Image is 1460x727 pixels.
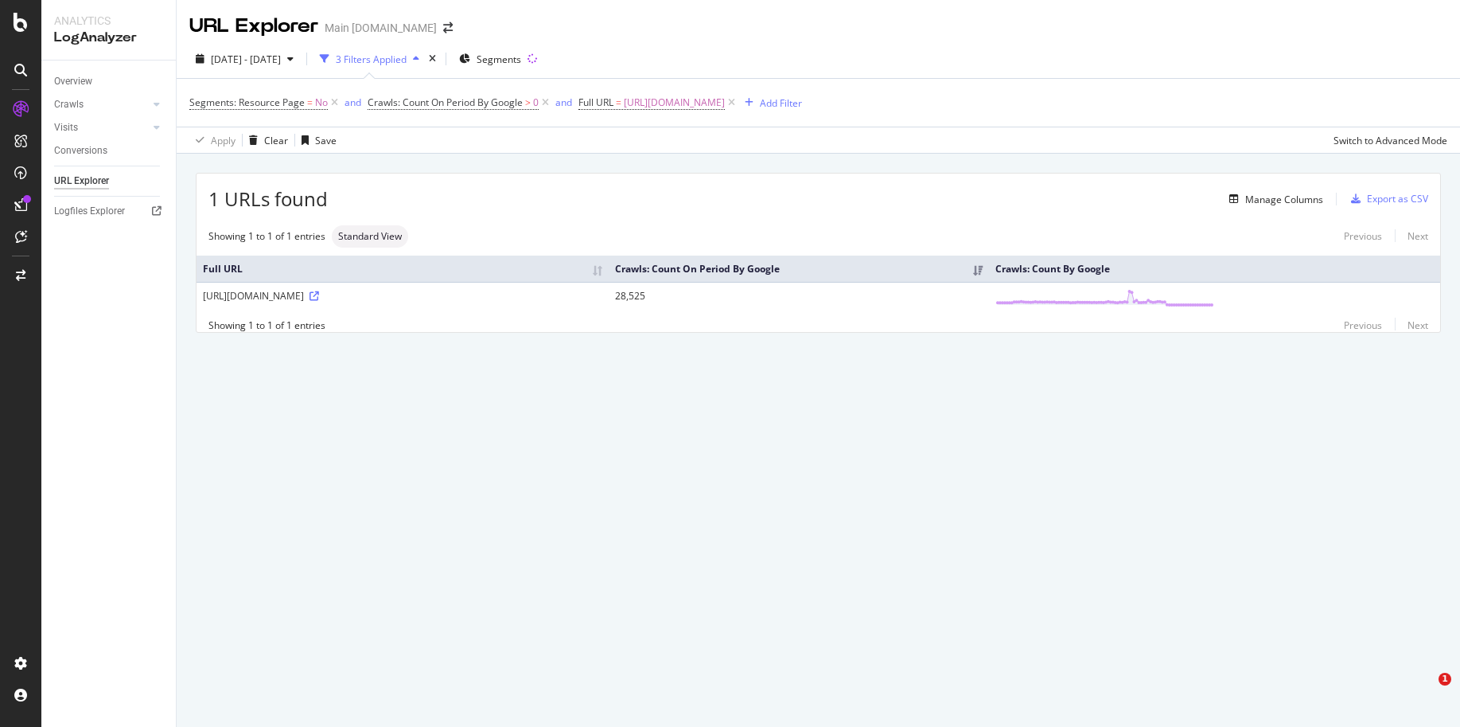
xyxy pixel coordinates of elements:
div: 3 Filters Applied [336,53,407,66]
div: LogAnalyzer [54,29,163,47]
div: Overview [54,73,92,90]
div: URL Explorer [189,13,318,40]
span: 1 [1439,673,1451,686]
div: Save [315,134,337,147]
button: [DATE] - [DATE] [189,46,300,72]
a: Visits [54,119,149,136]
button: Export as CSV [1345,186,1428,212]
span: Segments: Resource Page [189,96,305,109]
a: Conversions [54,143,165,159]
div: [URL][DOMAIN_NAME] [203,289,602,303]
div: Visits [54,119,78,136]
a: Logfiles Explorer [54,203,165,220]
th: Crawls: Count By Google [989,256,1440,282]
div: URL Explorer [54,173,109,190]
span: 1 URLs found [208,186,328,213]
iframe: Intercom live chat [1406,673,1444,711]
span: Segments [477,53,521,66]
button: Clear [243,127,288,153]
th: Crawls: Count On Period By Google: activate to sort column ascending [609,256,988,282]
button: 3 Filters Applied [313,46,426,72]
button: Add Filter [738,93,802,112]
span: 0 [533,92,539,114]
div: Conversions [54,143,107,159]
div: Analytics [54,13,163,29]
span: = [307,96,313,109]
div: Clear [264,134,288,147]
span: > [525,96,531,109]
button: and [345,95,361,110]
th: Full URL: activate to sort column ascending [197,256,609,282]
button: Manage Columns [1223,190,1323,209]
div: neutral label [332,225,408,248]
span: [URL][DOMAIN_NAME] [624,92,725,114]
button: Apply [189,127,236,153]
a: Overview [54,73,165,90]
span: = [616,96,621,109]
span: Crawls: Count On Period By Google [368,96,523,109]
span: [DATE] - [DATE] [211,53,281,66]
span: No [315,92,328,114]
button: Save [295,127,337,153]
div: and [345,96,361,109]
span: Standard View [338,232,402,241]
button: Segments [453,46,528,72]
div: arrow-right-arrow-left [443,22,453,33]
div: and [555,96,572,109]
td: 28,525 [609,282,988,314]
div: Crawls [54,96,84,113]
a: Crawls [54,96,149,113]
div: Manage Columns [1245,193,1323,206]
div: Add Filter [760,96,802,110]
div: Main [DOMAIN_NAME] [325,20,437,36]
div: Logfiles Explorer [54,203,125,220]
button: Switch to Advanced Mode [1327,127,1447,153]
div: times [426,51,439,67]
span: Full URL [578,96,613,109]
div: Switch to Advanced Mode [1333,134,1447,147]
button: and [555,95,572,110]
div: Showing 1 to 1 of 1 entries [208,229,325,243]
div: Apply [211,134,236,147]
a: URL Explorer [54,173,165,190]
div: Export as CSV [1367,192,1428,205]
div: Showing 1 to 1 of 1 entries [208,319,325,332]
